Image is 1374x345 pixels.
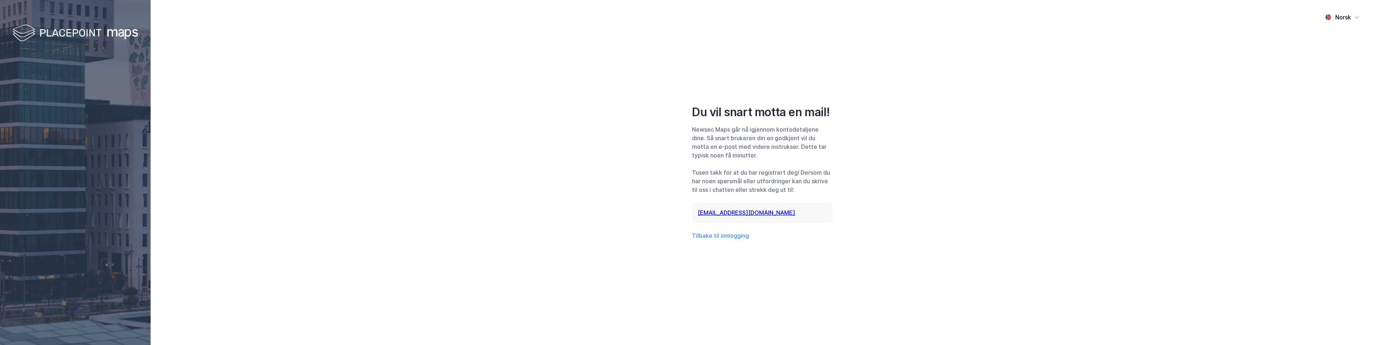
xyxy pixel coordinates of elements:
img: logo-white.f07954bde2210d2a523dddb988cd2aa7.svg [13,23,138,44]
div: Newsec Maps går nå igjennom kontodetaljene dine. Så snart brukeren din en godkjent vil du motta e... [692,125,833,160]
div: Norsk [1335,13,1351,22]
button: Tilbake til innlogging [692,231,749,240]
a: [EMAIL_ADDRESS][DOMAIN_NAME] [698,209,795,216]
div: Tusen takk for at du har registrert deg! Dersom du har noen spørsmål eller utfordringer kan du sk... [692,168,833,194]
iframe: Chat Widget [1338,311,1374,345]
div: Kontrollprogram for chat [1338,311,1374,345]
div: Du vil snart motta en mail! [692,105,833,119]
